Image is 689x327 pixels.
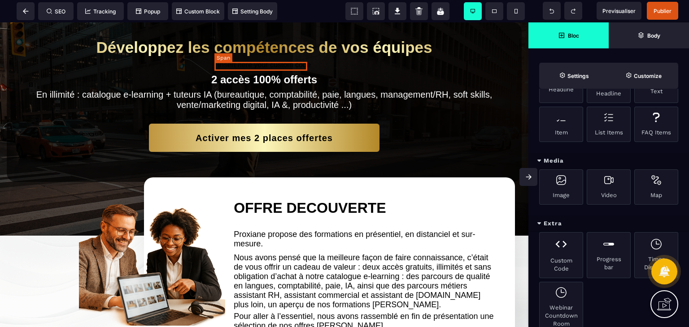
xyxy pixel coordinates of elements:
[176,8,220,15] span: Custom Block
[539,63,609,89] span: Settings
[367,2,385,20] span: Screenshot
[609,63,678,89] span: Open Style Manager
[234,228,497,289] text: Nous avons pensé que la meilleure façon de faire connaissance, c’était de vous offrir un cadeau d...
[539,107,583,142] div: Item
[568,32,579,39] strong: Bloc
[539,169,583,205] div: Image
[539,232,583,278] div: Custom Code
[234,289,497,318] div: Pour aller à l’essentiel, nous avons rassemblé en fin de présentation une sélection de nos offres...
[647,32,660,39] strong: Body
[597,2,641,20] span: Preview
[528,22,609,48] span: Open Blocks
[232,8,273,15] span: Setting Body
[345,2,363,20] span: View components
[528,215,689,232] div: Extra
[602,8,636,14] span: Previsualiser
[47,8,65,15] span: SEO
[528,153,689,169] div: Media
[149,101,379,129] button: Activer mes 2 places offertes
[654,8,672,14] span: Publier
[85,8,116,15] span: Tracking
[34,47,495,64] h2: 2 accès 100% offerts
[218,39,310,46] span: Insert here your custom code
[34,12,495,39] h1: Développez les compétences de vos équipes
[567,73,589,79] strong: Settings
[634,232,678,278] div: Timer Discount
[587,107,631,142] div: List Items
[234,205,497,228] text: Proxiane propose des formations en présentiel, en distanciel et sur-mesure.
[34,67,495,88] text: En illimité : catalogue e-learning + tuteurs IA (bureautique, comptabilité, paie, langues, manage...
[587,232,631,278] div: Progress bar
[587,169,631,205] div: Video
[79,173,226,303] img: b19eb17435fec69ebfd9640db64efc4c_fond_transparent.png
[136,8,160,15] span: Popup
[609,22,689,48] span: Open Layer Manager
[234,173,497,198] h2: OFFRE DECOUVERTE
[634,169,678,205] div: Map
[634,73,662,79] strong: Customize
[634,107,678,142] div: FAQ Items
